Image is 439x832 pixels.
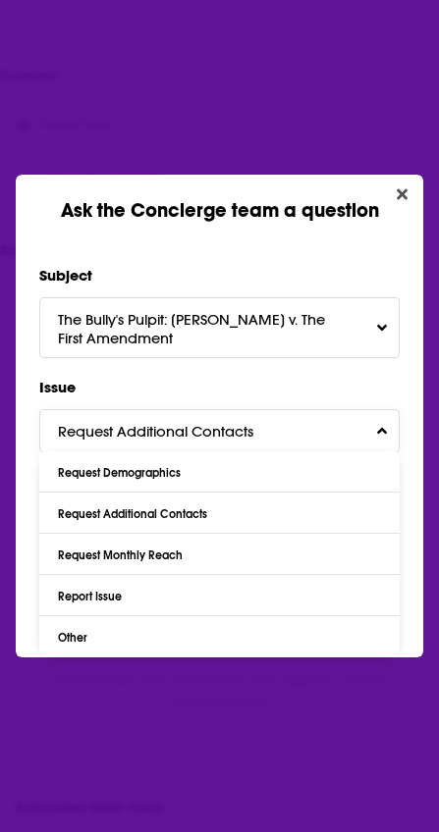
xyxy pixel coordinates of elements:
div: Report Issue [58,590,127,603]
button: The Bully's Pulpit: [PERSON_NAME] v. The First AmendmentToggle Pronoun Dropdown [39,297,400,358]
button: Close [389,182,415,207]
div: Request Additional Contacts [58,507,212,521]
label: Issue [39,374,400,401]
span: The Bully's Pulpit: [PERSON_NAME] v. The First Amendment [58,310,382,347]
label: Subject [39,262,400,289]
span: Request Additional Contacts [58,422,293,441]
div: Ask the Concierge team a question [16,175,423,223]
div: Request Demographics [58,466,186,480]
div: Other [58,631,92,645]
div: Request Monthly Reach [58,548,188,562]
button: Request Additional ContactsToggle Pronoun Dropdown [39,409,400,451]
